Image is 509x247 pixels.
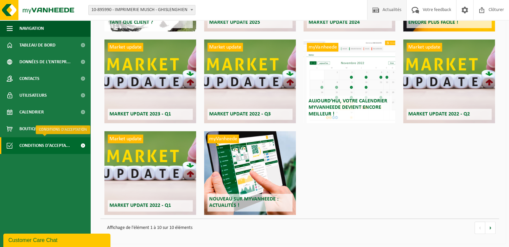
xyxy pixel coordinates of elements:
[19,70,39,87] span: Contacts
[403,39,495,123] a: Market update Market update 2022 - Q2
[475,222,485,234] a: vorige
[209,111,271,117] span: Market update 2022 - Q3
[485,222,496,234] a: volgende
[3,232,112,247] iframe: chat widget
[307,43,338,52] span: myVanheede
[109,203,171,208] span: Market update 2022 - Q1
[104,222,468,234] p: Affichage de l'élément 1 à 10 sur 10 éléments
[408,0,484,25] span: Donner votre avis sur notre service, maintenant encore plus complet et un suivi encore plus facile !
[88,5,195,15] span: 10-895990 - IMPRIMERIE MUSCH - GHISLENGHIEN
[209,20,260,25] span: Market update 2025
[104,131,196,215] a: Market update Market update 2022 - Q1
[89,5,195,15] span: 10-895990 - IMPRIMERIE MUSCH - GHISLENGHIEN
[207,135,239,143] span: myVanheede
[408,111,470,117] span: Market update 2022 - Q2
[309,98,387,116] span: Aujourd’hui, votre calendrier myVanheede devient encore meilleur !
[109,7,179,25] span: Que signifie la nouvelle directive RED pour vous en tant que client ?
[19,54,71,70] span: Données de l'entrepr...
[19,104,44,120] span: Calendrier
[108,43,143,52] span: Market update
[108,135,143,143] span: Market update
[19,87,47,104] span: Utilisateurs
[304,39,395,123] a: myVanheede Aujourd’hui, votre calendrier myVanheede devient encore meilleur !
[207,43,243,52] span: Market update
[19,120,60,137] span: Boutique en ligne
[104,39,196,123] a: Market update Market update 2023 - Q1
[209,196,278,208] span: Nouveau sur myVanheede : Actualités !
[19,20,44,37] span: Navigation
[19,37,56,54] span: Tableau de bord
[309,20,359,25] span: Market update 2024
[19,137,70,154] span: Conditions d'accepta...
[204,131,296,215] a: myVanheede Nouveau sur myVanheede : Actualités !
[109,111,171,117] span: Market update 2023 - Q1
[407,43,442,52] span: Market update
[204,39,296,123] a: Market update Market update 2022 - Q3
